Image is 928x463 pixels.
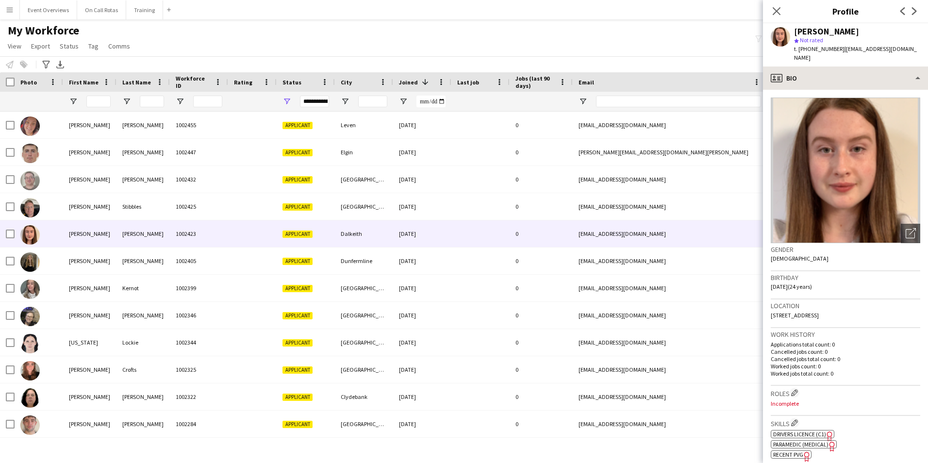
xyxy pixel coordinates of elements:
[170,220,228,247] div: 1002423
[510,193,573,220] div: 0
[63,356,116,383] div: [PERSON_NAME]
[794,27,859,36] div: [PERSON_NAME]
[573,220,767,247] div: [EMAIL_ADDRESS][DOMAIN_NAME]
[77,0,126,19] button: On Call Rotas
[335,248,393,274] div: Dunfermline
[771,312,819,319] span: [STREET_ADDRESS]
[116,139,170,165] div: [PERSON_NAME]
[771,245,920,254] h3: Gender
[116,166,170,193] div: [PERSON_NAME]
[393,166,451,193] div: [DATE]
[63,329,116,356] div: [US_STATE]
[63,193,116,220] div: [PERSON_NAME]
[335,193,393,220] div: [GEOGRAPHIC_DATA]
[176,75,211,89] span: Workforce ID
[116,383,170,410] div: [PERSON_NAME]
[170,166,228,193] div: 1002432
[510,383,573,410] div: 0
[20,116,40,136] img: Jodie Driscoll
[282,176,313,183] span: Applicant
[510,248,573,274] div: 0
[54,59,66,70] app-action-btn: Export XLSX
[282,366,313,374] span: Applicant
[771,418,920,428] h3: Skills
[282,339,313,347] span: Applicant
[170,112,228,138] div: 1002455
[20,280,40,299] img: Hannah Kernot
[40,59,52,70] app-action-btn: Advanced filters
[771,98,920,243] img: Crew avatar or photo
[20,252,40,272] img: Lucy Atherton
[27,40,54,52] a: Export
[573,112,767,138] div: [EMAIL_ADDRESS][DOMAIN_NAME]
[763,5,928,17] h3: Profile
[393,275,451,301] div: [DATE]
[122,97,131,106] button: Open Filter Menu
[20,144,40,163] img: David Seaton
[510,302,573,329] div: 0
[122,79,151,86] span: Last Name
[176,97,184,106] button: Open Filter Menu
[116,329,170,356] div: Lockie
[510,411,573,437] div: 0
[116,356,170,383] div: Crofts
[170,302,228,329] div: 1002346
[140,96,164,107] input: Last Name Filter Input
[341,79,352,86] span: City
[282,149,313,156] span: Applicant
[335,383,393,410] div: Clydebank
[282,421,313,428] span: Applicant
[335,411,393,437] div: [GEOGRAPHIC_DATA]
[573,166,767,193] div: [EMAIL_ADDRESS][DOMAIN_NAME]
[399,79,418,86] span: Joined
[335,302,393,329] div: [GEOGRAPHIC_DATA]
[510,166,573,193] div: 0
[20,361,40,380] img: Helena Crofts
[510,220,573,247] div: 0
[69,97,78,106] button: Open Filter Menu
[358,96,387,107] input: City Filter Input
[20,307,40,326] img: Emily Hansen
[170,139,228,165] div: 1002447
[393,193,451,220] div: [DATE]
[60,42,79,50] span: Status
[170,329,228,356] div: 1002344
[573,383,767,410] div: [EMAIL_ADDRESS][DOMAIN_NAME]
[282,231,313,238] span: Applicant
[63,411,116,437] div: [PERSON_NAME]
[416,96,446,107] input: Joined Filter Input
[126,0,163,19] button: Training
[573,356,767,383] div: [EMAIL_ADDRESS][DOMAIN_NAME]
[573,139,767,165] div: [PERSON_NAME][EMAIL_ADDRESS][DOMAIN_NAME][PERSON_NAME]
[399,97,408,106] button: Open Filter Menu
[20,415,40,435] img: Josh Pritchard
[341,97,349,106] button: Open Filter Menu
[771,283,812,290] span: [DATE] (24 years)
[335,329,393,356] div: [GEOGRAPHIC_DATA]
[335,112,393,138] div: Leven
[282,203,313,211] span: Applicant
[771,363,920,370] p: Worked jobs count: 0
[393,112,451,138] div: [DATE]
[771,341,920,348] p: Applications total count: 0
[510,329,573,356] div: 0
[573,302,767,329] div: [EMAIL_ADDRESS][DOMAIN_NAME]
[573,275,767,301] div: [EMAIL_ADDRESS][DOMAIN_NAME]
[773,451,803,458] span: Recent PVG
[596,96,761,107] input: Email Filter Input
[771,255,829,262] span: [DEMOGRAPHIC_DATA]
[510,139,573,165] div: 0
[393,248,451,274] div: [DATE]
[56,40,83,52] a: Status
[282,285,313,292] span: Applicant
[63,275,116,301] div: [PERSON_NAME]
[20,171,40,190] img: Kevin Wilson
[116,112,170,138] div: [PERSON_NAME]
[63,302,116,329] div: [PERSON_NAME]
[335,139,393,165] div: Elgin
[510,112,573,138] div: 0
[170,248,228,274] div: 1002405
[457,79,479,86] span: Last job
[573,329,767,356] div: [EMAIL_ADDRESS][DOMAIN_NAME]
[20,198,40,217] img: Richard Stibbles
